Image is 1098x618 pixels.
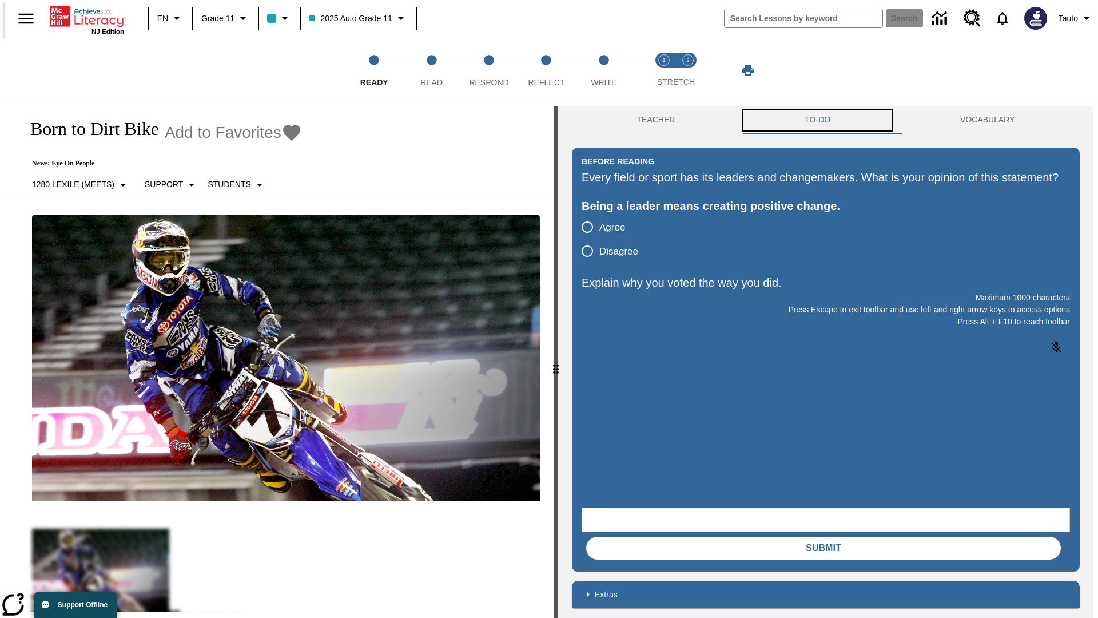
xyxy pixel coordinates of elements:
[925,3,957,34] a: Data Center
[140,175,203,195] button: Scaffolds, Support
[647,39,681,102] button: Stretch Read step 1 of 2
[341,39,407,102] button: Ready step 1 of 5
[582,292,1070,304] p: Maximum 1000 characters
[725,9,882,27] input: search field
[1054,8,1098,29] button: Profile/Settings
[5,9,167,19] body: Explain why you voted the way you did. Maximum 1000 characters Press Alt + F10 to reach toolbar P...
[896,106,1080,134] button: VOCABULARY
[686,57,689,63] text: 2
[197,8,254,29] button: Grade: Grade 11, Select a grade
[730,60,766,81] button: Print
[456,39,522,102] button: Respond step 3 of 5
[208,179,250,191] p: Students
[528,78,565,87] span: Reflect
[304,8,412,29] button: Class: 2025 Auto Grade 11, Select your class
[420,78,443,87] span: Read
[152,8,189,29] button: Language: EN, Select a language
[513,39,579,102] button: Reflect step 4 of 5
[1017,3,1054,33] button: Select a new avatar
[582,197,1070,215] div: Being a leader means creating positive change.
[469,78,508,87] span: Respond
[582,168,1070,187] div: Every field or sport has its leaders and changemakers. What is your opinion of this statement?
[582,215,647,263] div: poll
[203,175,270,195] button: Select Student
[32,179,114,191] p: 1280 Lexile (Meets)
[572,581,1080,608] div: Extras
[657,77,695,86] span: STRETCH
[165,124,281,142] span: Add to Favorites
[18,159,302,168] p: News: Eye On People
[740,106,896,134] button: TO-DO
[50,4,124,35] div: Home
[27,175,134,195] button: Select Lexile, 1280 Lexile (Meets)
[571,39,637,102] button: Write step 5 of 5
[586,537,1061,560] button: Submit
[18,118,159,140] h1: Born to Dirt Bike
[988,3,1017,33] a: Notifications
[309,13,392,25] span: 2025 Auto Grade 11
[91,28,124,35] span: NJ Edition
[554,106,558,618] div: Press Enter or Spacebar and then press right and left arrow keys to move the slider
[572,106,740,134] button: Teacher
[58,601,108,609] span: Support Offline
[360,78,388,87] span: Ready
[1043,334,1070,361] button: Click to activate and allow voice recognition
[145,179,183,191] p: Support
[157,13,168,25] span: EN
[662,57,665,63] text: 1
[5,106,554,612] div: reading
[572,106,1080,134] div: Instructional Panel Tabs
[1024,7,1047,30] img: Avatar
[599,220,625,235] span: Agree
[595,589,618,601] p: Extras
[582,155,654,168] h2: Before Reading
[9,2,43,35] button: Open side menu
[957,3,988,34] a: Resource Center, Will open in new tab
[201,13,234,25] span: Grade 11
[582,316,1070,328] p: Press Alt + F10 to reach toolbar
[558,106,1093,618] div: activity
[591,78,616,87] span: Write
[582,274,1070,292] p: Explain why you voted the way you did.
[32,215,540,501] img: Motocross racer James Stewart flies through the air on his dirt bike.
[165,122,302,142] button: Add to Favorites - Born to Dirt Bike
[582,304,1070,316] p: Press Escape to exit toolbar and use left and right arrow keys to access options
[262,8,296,29] button: Class color is light blue. Change class color
[1059,13,1078,25] span: Tauto
[34,592,117,618] button: Support Offline
[599,244,638,259] span: Disagree
[671,39,705,102] button: Stretch Respond step 2 of 2
[398,39,464,102] button: Read step 2 of 5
